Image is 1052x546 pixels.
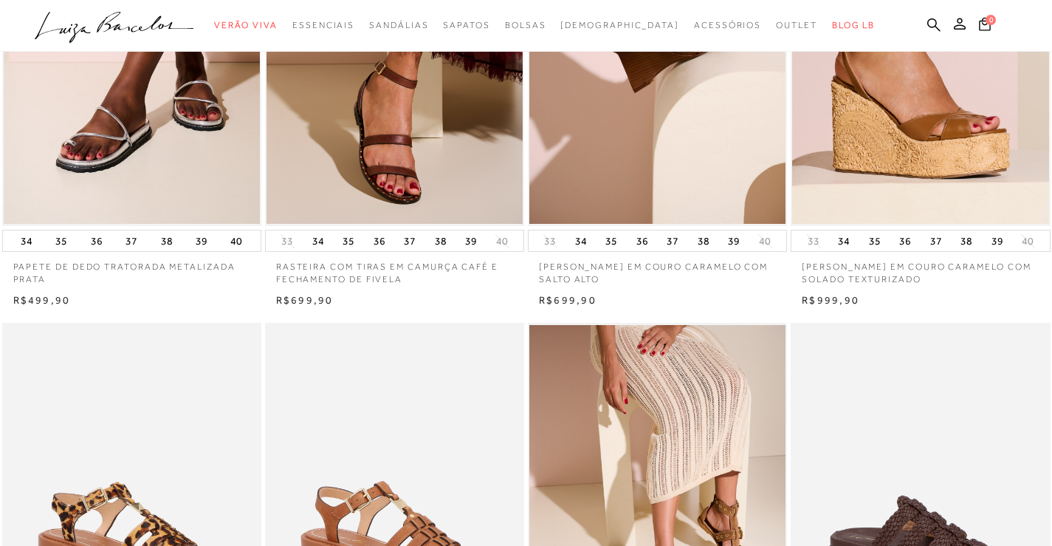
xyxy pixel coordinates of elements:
button: 38 [693,231,714,251]
span: R$499,90 [13,294,71,306]
span: R$999,90 [802,294,859,306]
a: categoryNavScreenReaderText [694,12,761,39]
button: 39 [723,231,744,251]
button: 38 [430,231,451,251]
button: 38 [956,231,977,251]
a: BLOG LB [832,12,875,39]
button: 36 [86,231,107,251]
button: 36 [895,231,915,251]
button: 34 [833,231,854,251]
span: Bolsas [505,20,546,30]
button: 35 [338,231,359,251]
button: 0 [974,16,995,36]
span: BLOG LB [832,20,875,30]
a: categoryNavScreenReaderText [214,12,278,39]
span: R$699,90 [276,294,334,306]
button: 35 [51,231,72,251]
span: Essenciais [292,20,354,30]
a: categoryNavScreenReaderText [369,12,428,39]
a: PAPETE DE DEDO TRATORADA METALIZADA PRATA [2,252,261,286]
span: Outlet [776,20,817,30]
a: categoryNavScreenReaderText [776,12,817,39]
button: 35 [601,231,622,251]
button: 37 [662,231,683,251]
span: Acessórios [694,20,761,30]
button: 33 [803,234,824,248]
button: 40 [492,234,512,248]
button: 36 [632,231,653,251]
a: categoryNavScreenReaderText [505,12,546,39]
button: 33 [540,234,560,248]
button: 40 [226,231,247,251]
a: [PERSON_NAME] EM COURO CARAMELO COM SOLADO TEXTURIZADO [791,252,1050,286]
button: 40 [754,234,775,248]
span: Sandálias [369,20,428,30]
button: 37 [926,231,946,251]
span: Verão Viva [214,20,278,30]
a: noSubCategoriesText [560,12,679,39]
button: 36 [369,231,390,251]
button: 38 [157,231,177,251]
button: 37 [121,231,142,251]
button: 39 [461,231,481,251]
a: categoryNavScreenReaderText [292,12,354,39]
button: 34 [16,231,37,251]
span: R$699,90 [539,294,597,306]
span: 0 [986,15,996,25]
button: 40 [1017,234,1038,248]
a: categoryNavScreenReaderText [443,12,489,39]
button: 39 [191,231,212,251]
button: 34 [308,231,329,251]
span: Sapatos [443,20,489,30]
button: 37 [399,231,420,251]
a: [PERSON_NAME] EM COURO CARAMELO COM SALTO ALTO [528,252,787,286]
button: 34 [571,231,591,251]
button: 39 [987,231,1008,251]
button: 35 [864,231,885,251]
span: [DEMOGRAPHIC_DATA] [560,20,679,30]
button: 33 [277,234,298,248]
a: RASTEIRA COM TIRAS EM CAMURÇA CAFÉ E FECHAMENTO DE FIVELA [265,252,524,286]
